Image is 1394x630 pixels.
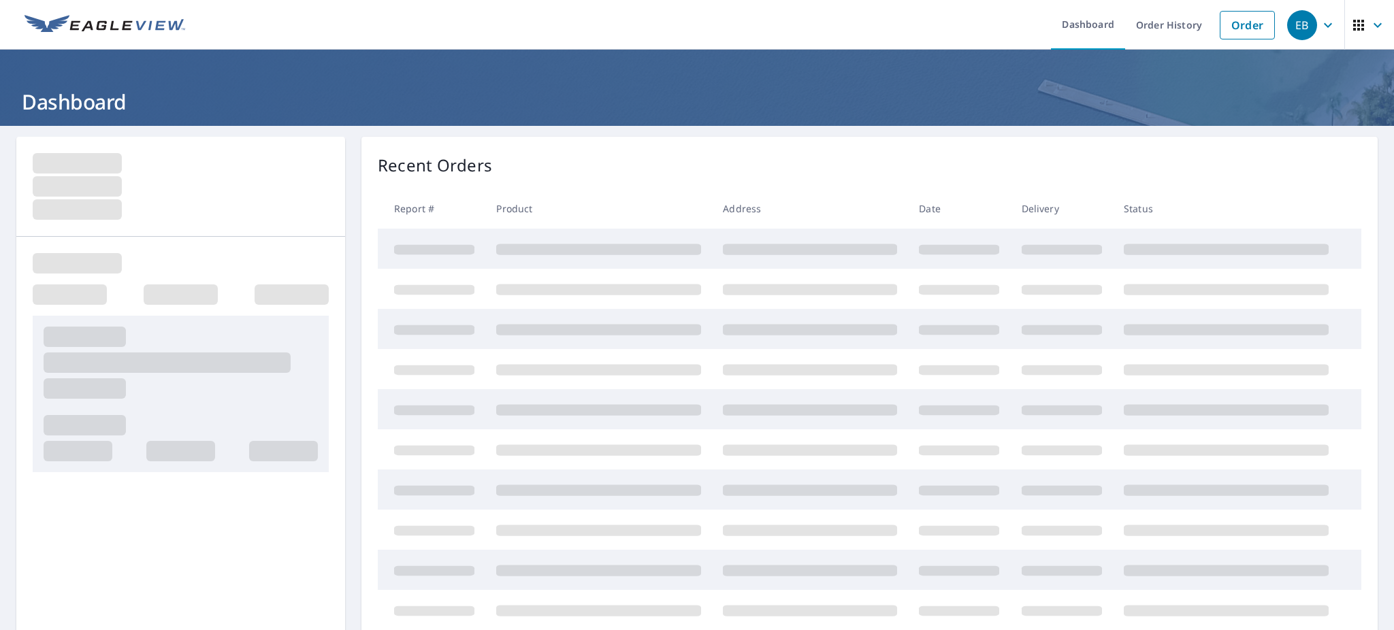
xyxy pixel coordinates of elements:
img: EV Logo [25,15,185,35]
th: Status [1113,188,1340,229]
h1: Dashboard [16,88,1378,116]
th: Date [908,188,1010,229]
th: Address [712,188,908,229]
p: Recent Orders [378,153,492,178]
a: Order [1220,11,1275,39]
th: Delivery [1011,188,1113,229]
th: Report # [378,188,485,229]
th: Product [485,188,712,229]
div: EB [1287,10,1317,40]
